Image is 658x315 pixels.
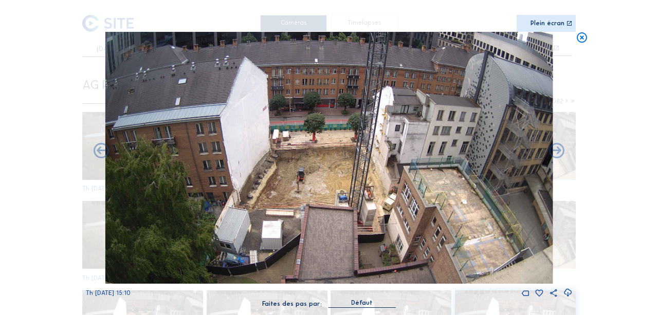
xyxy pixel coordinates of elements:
[531,21,564,27] div: Plein écran
[86,289,131,297] span: Th [DATE] 15:10
[105,32,553,284] img: Image
[92,142,111,161] i: Forward
[351,298,373,307] div: Défaut
[547,142,566,161] i: Back
[262,301,322,307] div: Faites des pas par:
[328,298,396,307] div: Défaut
